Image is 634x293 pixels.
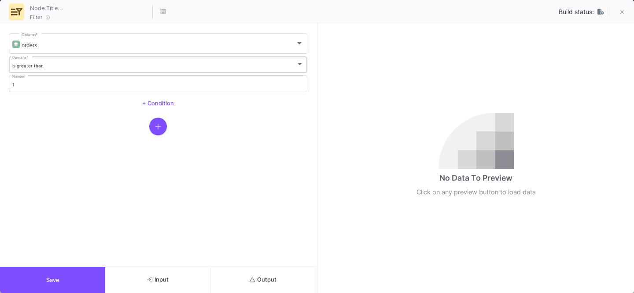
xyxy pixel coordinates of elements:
button: + Condition [135,97,181,110]
span: + Condition [142,100,174,107]
button: Hotkeys List [154,3,172,21]
span: Save [46,277,59,283]
span: Filter [30,14,42,21]
button: Output [210,267,316,293]
img: no-data.svg [439,113,514,169]
span: is greater than [12,63,44,68]
img: UNTOUCHED [597,8,604,15]
span: Build status: [559,8,594,15]
span: Output [250,276,276,283]
div: Click on any preview button to load data [417,187,536,197]
button: Input [105,267,210,293]
span: Input [147,276,169,283]
img: row-advanced-ui.svg [11,6,22,18]
div: No Data To Preview [439,172,512,184]
input: Node Title... [28,2,151,13]
span: orders [22,42,37,48]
